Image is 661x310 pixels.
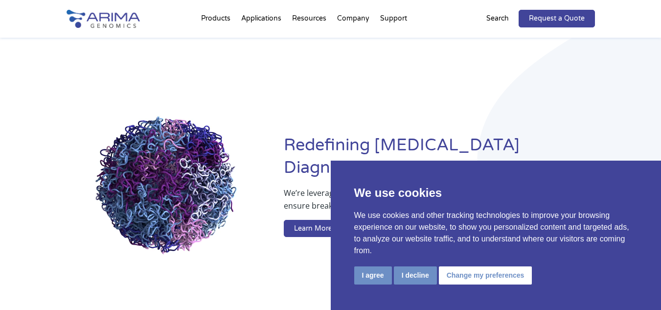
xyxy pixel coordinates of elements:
[486,12,509,25] p: Search
[439,266,532,285] button: Change my preferences
[354,210,638,257] p: We use cookies and other tracking technologies to improve your browsing experience on our website...
[284,187,555,220] p: We’re leveraging whole-genome sequence and structure information to ensure breakthrough therapies...
[394,266,437,285] button: I decline
[519,10,595,27] a: Request a Quote
[354,266,392,285] button: I agree
[284,134,594,187] h1: Redefining [MEDICAL_DATA] Diagnostics
[67,10,140,28] img: Arima-Genomics-logo
[354,184,638,202] p: We use cookies
[284,220,342,238] a: Learn More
